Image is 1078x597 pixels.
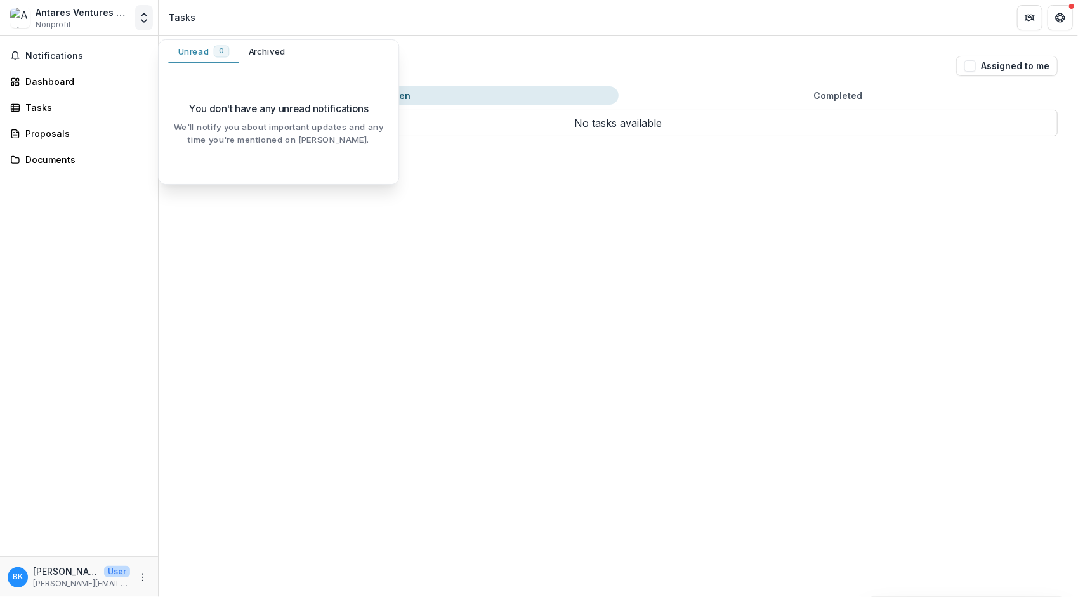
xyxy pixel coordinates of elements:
[168,40,239,63] button: Unread
[179,110,1058,136] p: No tasks available
[10,8,30,28] img: Antares Ventures Sdn Bhd
[25,75,143,88] div: Dashboard
[36,6,130,19] div: Antares Ventures Sdn Bhd
[168,121,389,146] p: We'll notify you about important updates and any time you're mentioned on [PERSON_NAME].
[169,11,195,24] div: Tasks
[5,71,153,92] a: Dashboard
[33,578,130,589] p: [PERSON_NAME][EMAIL_ADDRESS][DOMAIN_NAME]
[189,102,368,116] p: You don't have any unread notifications
[25,51,148,62] span: Notifications
[1017,5,1042,30] button: Partners
[5,46,153,66] button: Notifications
[13,573,23,581] div: Brendan Kon
[239,40,295,63] button: Archived
[5,97,153,118] a: Tasks
[219,47,224,56] span: 0
[104,566,130,577] p: User
[33,565,99,578] p: [PERSON_NAME]
[135,570,150,585] button: More
[5,123,153,144] a: Proposals
[36,19,71,30] span: Nonprofit
[619,86,1058,105] button: Completed
[25,153,143,166] div: Documents
[164,8,200,27] nav: breadcrumb
[5,149,153,170] a: Documents
[25,127,143,140] div: Proposals
[1048,5,1073,30] button: Get Help
[25,101,143,114] div: Tasks
[135,5,153,30] button: Open entity switcher
[956,56,1058,76] button: Assigned to me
